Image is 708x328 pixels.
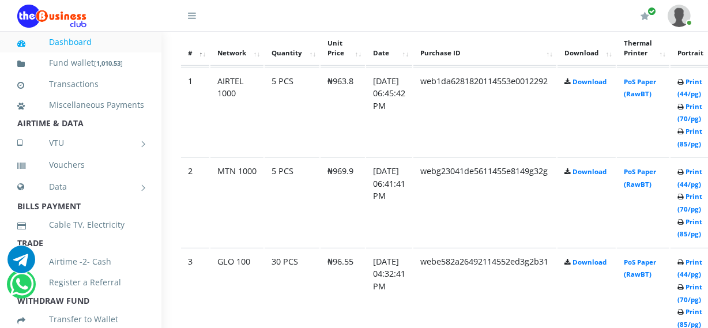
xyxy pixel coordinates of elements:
a: Miscellaneous Payments [17,92,144,118]
td: 5 PCS [265,157,319,247]
a: Download [573,167,607,176]
a: Chat for support [10,279,33,298]
a: Dashboard [17,29,144,55]
small: [ ] [94,59,123,67]
img: User [668,5,691,27]
a: Airtime -2- Cash [17,248,144,275]
a: Data [17,172,144,201]
a: Fund wallet[1,010.53] [17,50,144,77]
td: ₦969.9 [321,157,365,247]
a: Print (70/pg) [677,102,702,123]
td: webg23041de5611455e8149g32g [413,157,556,247]
a: Download [573,77,607,86]
td: 2 [181,157,209,247]
a: Print (70/pg) [677,192,702,213]
a: PoS Paper (RawBT) [624,258,656,279]
td: web1da6281820114553e0012292 [413,67,556,157]
a: Print (44/pg) [677,77,702,99]
th: Network: activate to sort column ascending [210,31,263,66]
a: Transactions [17,71,144,97]
th: Quantity: activate to sort column ascending [265,31,319,66]
th: Download: activate to sort column ascending [558,31,616,66]
span: Renew/Upgrade Subscription [647,7,656,16]
a: Print (85/pg) [677,127,702,148]
b: 1,010.53 [96,59,120,67]
a: Print (44/pg) [677,258,702,279]
a: Print (85/pg) [677,217,702,239]
a: Print (70/pg) [677,282,702,304]
td: 5 PCS [265,67,319,157]
td: [DATE] 06:45:42 PM [366,67,412,157]
th: Purchase ID: activate to sort column ascending [413,31,556,66]
th: Unit Price: activate to sort column ascending [321,31,365,66]
td: [DATE] 06:41:41 PM [366,157,412,247]
img: Logo [17,5,86,28]
a: Chat for support [7,254,35,273]
a: Print (44/pg) [677,167,702,188]
a: PoS Paper (RawBT) [624,77,656,99]
th: #: activate to sort column descending [181,31,209,66]
a: PoS Paper (RawBT) [624,167,656,188]
a: Register a Referral [17,269,144,296]
a: VTU [17,129,144,157]
a: Vouchers [17,152,144,178]
th: Thermal Printer: activate to sort column ascending [617,31,669,66]
a: Cable TV, Electricity [17,212,144,238]
td: MTN 1000 [210,157,263,247]
td: AIRTEL 1000 [210,67,263,157]
a: Download [573,258,607,266]
i: Renew/Upgrade Subscription [641,12,649,21]
td: ₦963.8 [321,67,365,157]
th: Date: activate to sort column ascending [366,31,412,66]
td: 1 [181,67,209,157]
